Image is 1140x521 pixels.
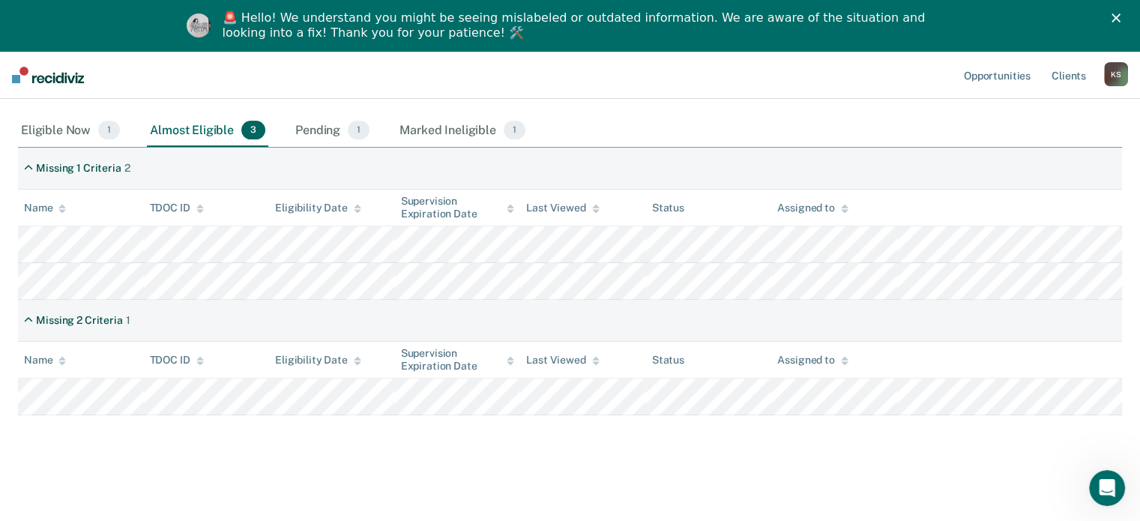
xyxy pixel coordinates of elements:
[1104,62,1128,86] button: KS
[18,156,136,181] div: Missing 1 Criteria2
[292,115,373,148] div: Pending1
[36,314,122,327] div: Missing 2 Criteria
[18,308,136,333] div: Missing 2 Criteria1
[150,354,204,367] div: TDOC ID
[652,202,684,214] div: Status
[504,121,525,140] span: 1
[98,121,120,140] span: 1
[348,121,370,140] span: 1
[526,202,599,214] div: Last Viewed
[150,202,204,214] div: TDOC ID
[777,354,848,367] div: Assigned to
[147,115,268,148] div: Almost Eligible3
[187,13,211,37] img: Profile image for Kim
[124,162,130,175] div: 2
[24,354,66,367] div: Name
[1112,13,1127,22] div: Close
[18,115,123,148] div: Eligible Now1
[24,202,66,214] div: Name
[241,121,265,140] span: 3
[275,354,361,367] div: Eligibility Date
[126,314,130,327] div: 1
[401,195,515,220] div: Supervision Expiration Date
[1049,51,1089,99] a: Clients
[777,202,848,214] div: Assigned to
[1089,470,1125,506] iframe: Intercom live chat
[275,202,361,214] div: Eligibility Date
[396,115,528,148] div: Marked Ineligible1
[12,67,84,83] img: Recidiviz
[526,354,599,367] div: Last Viewed
[223,10,930,40] div: 🚨 Hello! We understand you might be seeing mislabeled or outdated information. We are aware of th...
[652,354,684,367] div: Status
[36,162,121,175] div: Missing 1 Criteria
[961,51,1034,99] a: Opportunities
[1104,62,1128,86] div: K S
[401,347,515,373] div: Supervision Expiration Date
